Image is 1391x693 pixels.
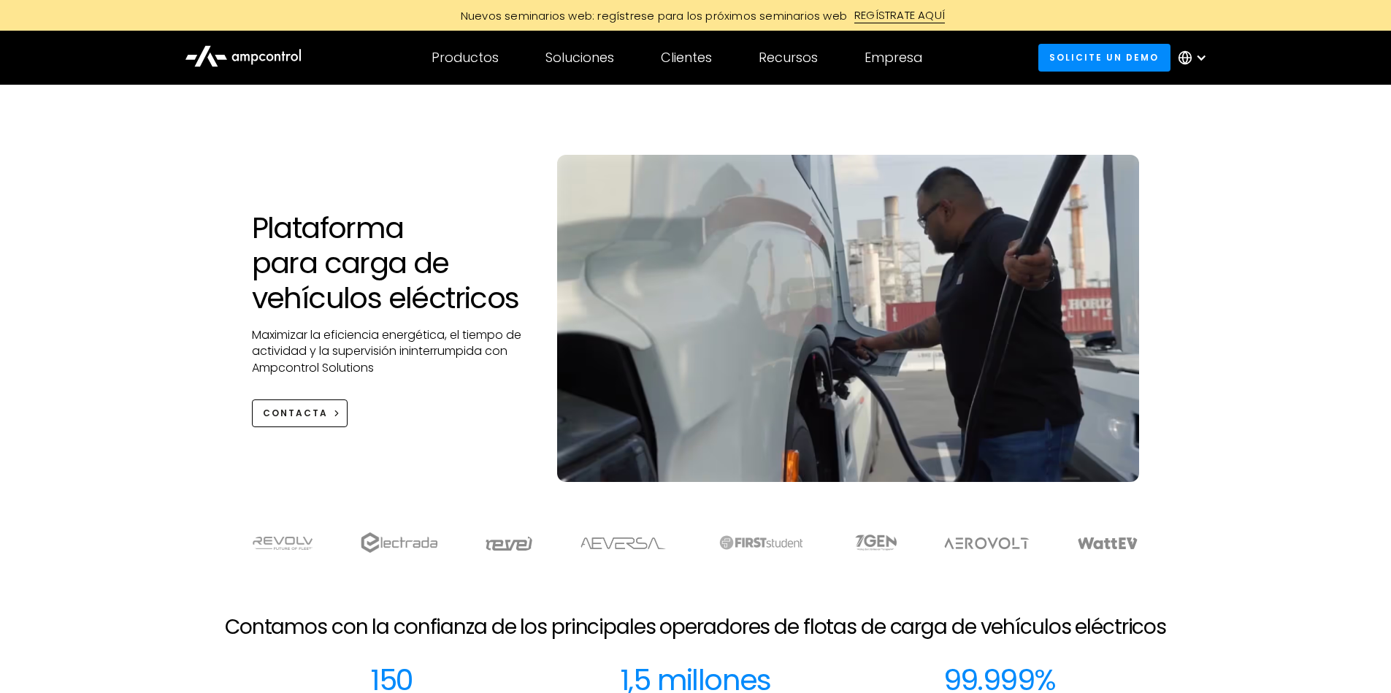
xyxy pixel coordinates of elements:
[446,8,854,23] div: Nuevos seminarios web: regístrese para los próximos seminarios web
[854,7,945,23] div: REGÍSTRATE AQUÍ
[1038,44,1170,71] a: Solicite un demo
[661,50,712,66] div: Clientes
[943,537,1030,549] img: Aerovolt Logo
[759,50,818,66] div: Recursos
[432,50,499,66] div: Productos
[1077,537,1138,549] img: WattEV logo
[252,327,529,376] p: Maximizar la eficiencia energética, el tiempo de actividad y la supervisión ininterrumpida con Am...
[225,615,1166,640] h2: Contamos con la confianza de los principales operadores de flotas de carga de vehículos eléctricos
[252,210,529,315] h1: Plataforma para carga de vehículos eléctricos
[545,50,614,66] div: Soluciones
[361,532,437,553] img: electrada logo
[865,50,922,66] div: Empresa
[252,399,348,426] a: CONTACTA
[263,407,328,420] div: CONTACTA
[367,7,1024,23] a: Nuevos seminarios web: regístrese para los próximos seminarios webREGÍSTRATE AQUÍ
